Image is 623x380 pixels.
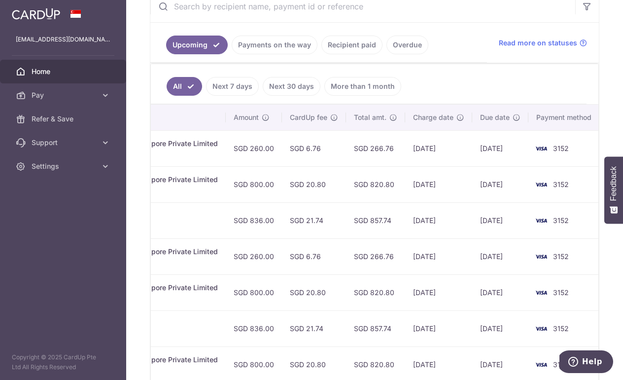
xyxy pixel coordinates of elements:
span: Due date [480,113,510,122]
span: 3152 [553,216,569,225]
td: [DATE] [405,274,472,310]
td: [DATE] [405,166,472,202]
td: SGD 21.74 [282,310,346,346]
a: All [167,77,202,96]
td: SGD 836.00 [226,202,282,238]
td: [DATE] [472,202,528,238]
th: Payment method [528,105,603,130]
td: SGD 820.80 [346,274,405,310]
a: Next 30 days [263,77,320,96]
td: SGD 20.80 [282,166,346,202]
a: More than 1 month [324,77,401,96]
span: Pay [32,90,97,100]
td: [DATE] [472,310,528,346]
td: SGD 266.76 [346,130,405,166]
img: Bank Card [531,143,551,154]
img: CardUp [12,8,60,20]
td: SGD 21.74 [282,202,346,238]
span: 3152 [553,252,569,261]
span: 3152 [553,324,569,333]
a: Upcoming [166,36,228,54]
span: Read more on statuses [499,38,577,48]
a: Payments on the way [232,36,317,54]
a: Overdue [386,36,428,54]
img: Bank Card [531,215,551,227]
img: Bank Card [531,179,551,190]
span: Refer & Save [32,114,97,124]
iframe: Opens a widget where you can find more information [559,350,613,375]
td: SGD 6.76 [282,130,346,166]
td: SGD 800.00 [226,166,282,202]
td: SGD 6.76 [282,238,346,274]
span: Feedback [609,166,618,201]
td: [DATE] [405,238,472,274]
td: [DATE] [472,274,528,310]
span: Charge date [413,113,453,122]
a: Recipient paid [321,36,382,54]
img: Bank Card [531,323,551,335]
p: [EMAIL_ADDRESS][DOMAIN_NAME] [16,35,110,44]
a: Next 7 days [206,77,259,96]
span: 3152 [553,288,569,297]
span: Support [32,138,97,148]
td: SGD 266.76 [346,238,405,274]
td: [DATE] [472,130,528,166]
td: SGD 820.80 [346,166,405,202]
span: Settings [32,161,97,171]
td: SGD 800.00 [226,274,282,310]
td: SGD 260.00 [226,130,282,166]
td: [DATE] [405,310,472,346]
td: [DATE] [405,130,472,166]
span: 3152 [553,144,569,152]
a: Read more on statuses [499,38,587,48]
td: SGD 857.74 [346,202,405,238]
img: Bank Card [531,359,551,371]
td: SGD 260.00 [226,238,282,274]
span: CardUp fee [290,113,327,122]
td: SGD 836.00 [226,310,282,346]
td: SGD 20.80 [282,274,346,310]
td: SGD 857.74 [346,310,405,346]
span: 3152 [553,180,569,189]
img: Bank Card [531,251,551,263]
span: 3152 [553,360,569,369]
button: Feedback - Show survey [604,156,623,224]
td: [DATE] [472,166,528,202]
span: Home [32,67,97,76]
span: Total amt. [354,113,386,122]
td: [DATE] [472,238,528,274]
td: [DATE] [405,202,472,238]
img: Bank Card [531,287,551,299]
span: Amount [234,113,259,122]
